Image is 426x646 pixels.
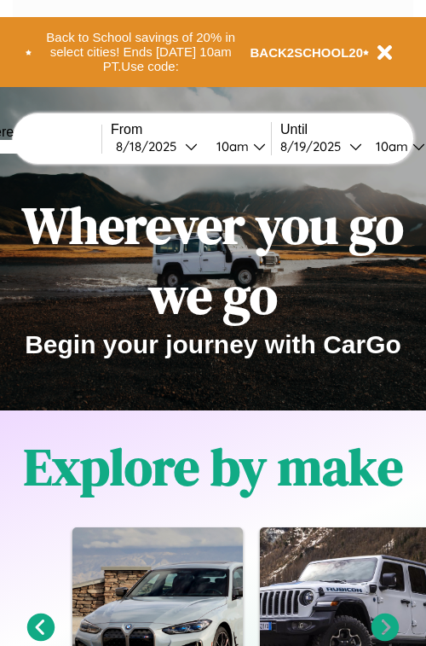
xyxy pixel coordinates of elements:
div: 8 / 19 / 2025 [280,138,349,154]
div: 8 / 18 / 2025 [116,138,185,154]
button: 10am [203,137,271,155]
div: 10am [367,138,412,154]
button: 8/18/2025 [111,137,203,155]
h1: Explore by make [24,432,403,502]
b: BACK2SCHOOL20 [250,45,364,60]
label: From [111,122,271,137]
div: 10am [208,138,253,154]
button: Back to School savings of 20% in select cities! Ends [DATE] 10am PT.Use code: [32,26,250,79]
